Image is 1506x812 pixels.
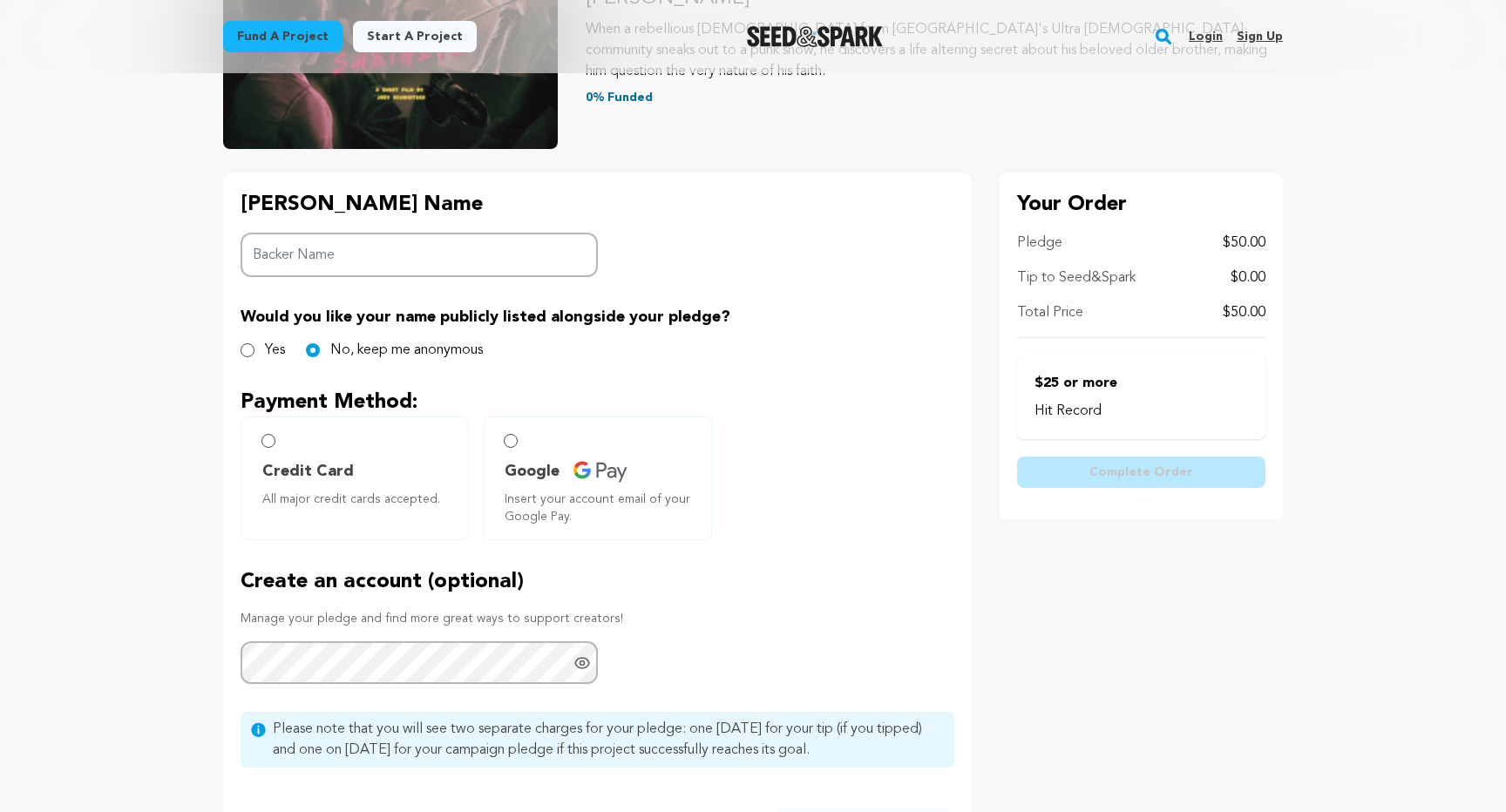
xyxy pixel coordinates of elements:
a: Start a project [353,21,477,52]
img: credit card icons [573,461,627,483]
p: Hit Record [1035,401,1248,422]
a: Fund a project [223,21,343,52]
img: Seed&Spark Logo Dark Mode [747,26,884,47]
span: Please note that you will see two separate charges for your pledge: one [DATE] for your tip (if y... [273,719,944,761]
p: $0.00 [1231,267,1265,288]
a: Show password as plain text. Warning: this will display your password on the screen. [573,654,591,672]
p: Your Order [1017,191,1265,219]
p: Tip to Seed&Spark [1017,267,1136,288]
p: $25 or more [1035,373,1248,394]
p: Total Price [1017,302,1083,323]
a: Login [1189,23,1223,51]
span: Google [505,459,560,484]
p: Manage your pledge and find more great ways to support creators! [241,610,954,627]
a: Sign up [1237,23,1283,51]
button: Complete Order [1017,457,1265,488]
p: Pledge [1017,233,1062,254]
label: Yes [265,340,285,361]
span: Complete Order [1089,464,1193,481]
p: $50.00 [1223,233,1265,254]
span: Credit Card [262,459,354,484]
p: $50.00 [1223,302,1265,323]
p: [PERSON_NAME] Name [241,191,598,219]
input: Backer Name [241,233,598,277]
a: Seed&Spark Homepage [747,26,884,47]
p: 0% Funded [586,89,1283,106]
p: Payment Method: [241,389,954,416]
label: No, keep me anonymous [330,340,483,361]
p: Would you like your name publicly listed alongside your pledge? [241,305,954,329]
span: Insert your account email of your Google Pay. [505,491,696,525]
span: All major credit cards accepted. [262,491,454,508]
p: Create an account (optional) [241,568,954,596]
